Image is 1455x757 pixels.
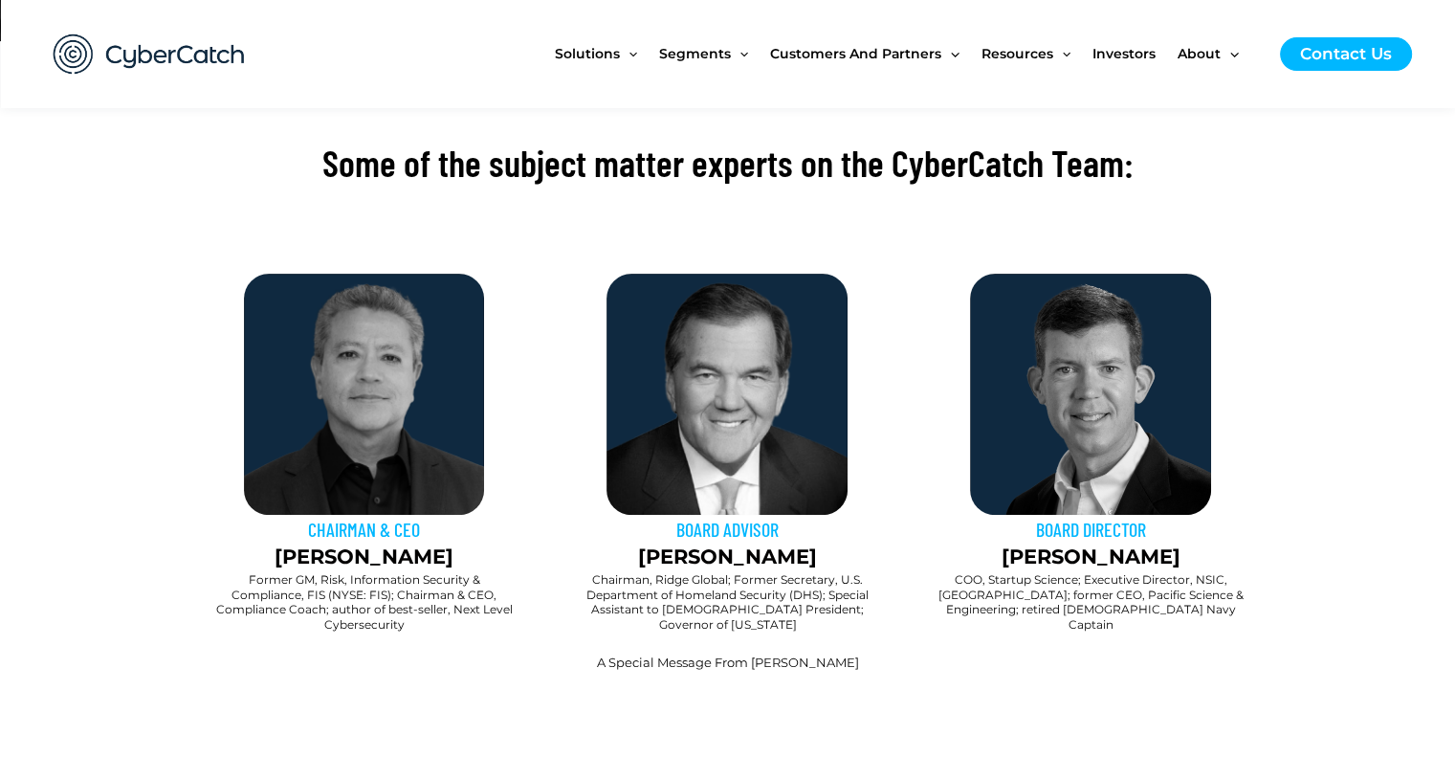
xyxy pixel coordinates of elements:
span: Segments [659,13,731,94]
span: Menu Toggle [731,13,748,94]
img: CyberCatch [34,14,264,94]
a: A Special Message From [PERSON_NAME] [596,655,858,670]
span: Menu Toggle [1221,13,1238,94]
span: Menu Toggle [941,13,959,94]
h3: CHAIRMAN & CEO [192,517,537,542]
span: Resources [981,13,1053,94]
p: [PERSON_NAME] [555,542,899,572]
p: [PERSON_NAME] [192,542,537,572]
span: Solutions [555,13,620,94]
h3: BOARD ADVISOR [555,517,899,542]
span: About [1178,13,1221,94]
nav: Site Navigation: New Main Menu [555,13,1261,94]
span: Menu Toggle [1053,13,1070,94]
span: Menu Toggle [620,13,637,94]
span: Investors [1092,13,1156,94]
span: Customers and Partners [770,13,941,94]
a: Investors [1092,13,1178,94]
p: [PERSON_NAME] [918,542,1263,572]
h3: BOARD DIRECTOR [918,517,1263,542]
h2: Chairman, Ridge Global; Former Secretary, U.S. Department of Homeland Security (DHS); Special Ass... [574,572,880,632]
a: Contact Us [1280,37,1412,71]
h2: COO, Startup Science; Executive Director, NSIC, [GEOGRAPHIC_DATA]; former CEO, Pacific Science & ... [937,572,1244,632]
h2: Some of the subject matter experts on the CyberCatch Team: [192,139,1264,188]
h2: Former GM, Risk, Information Security & Compliance, FIS (NYSE: FIS); Chairman & CEO, Compliance C... [211,572,518,632]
